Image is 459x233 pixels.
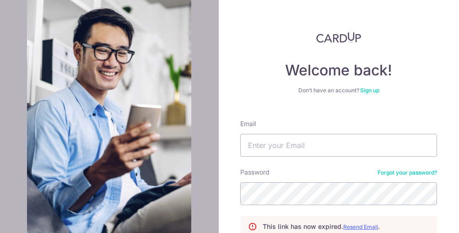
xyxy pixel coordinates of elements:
a: Sign up [360,87,379,94]
label: Password [240,168,270,177]
label: Email [240,119,256,128]
div: Don’t have an account? [240,87,437,94]
input: Enter your Email [240,134,437,157]
a: Resend Email [343,223,378,230]
h4: Welcome back! [240,61,437,79]
p: This link has now expired. . [263,222,380,231]
img: CardUp Logo [316,32,361,43]
a: Forgot your password? [378,169,437,176]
